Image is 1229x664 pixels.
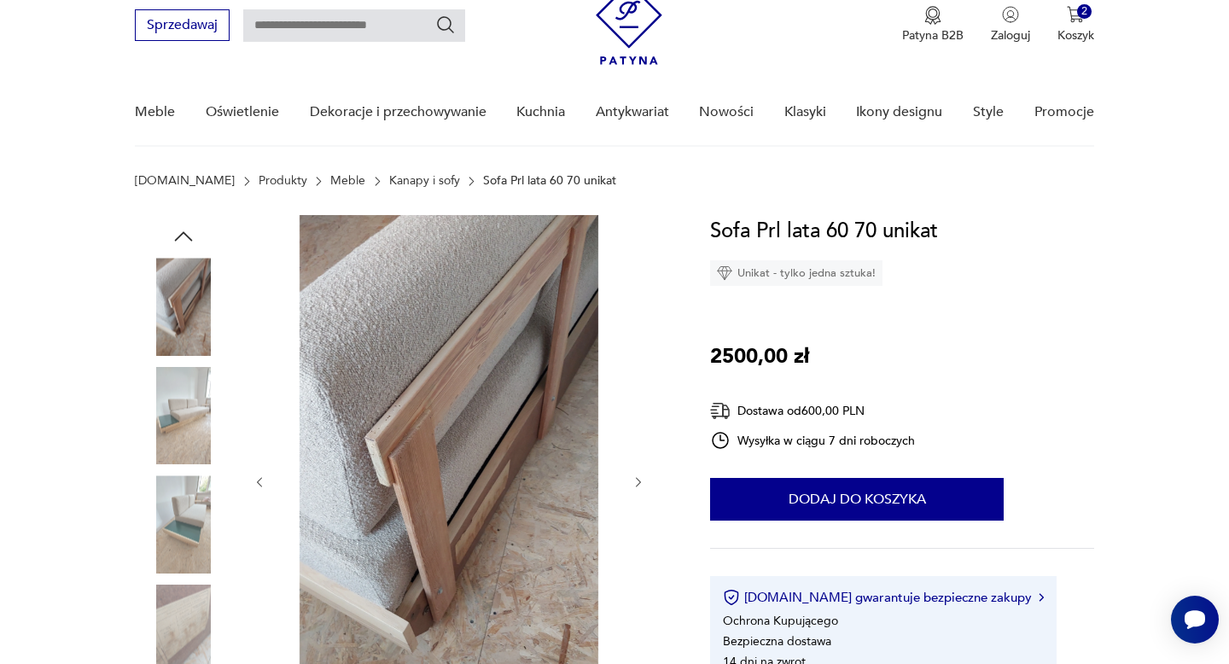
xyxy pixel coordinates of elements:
[710,478,1004,521] button: Dodaj do koszyka
[710,430,915,451] div: Wysyłka w ciągu 7 dni roboczych
[135,9,230,41] button: Sprzedawaj
[1002,6,1019,23] img: Ikonka użytkownika
[1057,27,1094,44] p: Koszyk
[723,589,1043,606] button: [DOMAIN_NAME] gwarantuje bezpieczne zakupy
[856,79,942,145] a: Ikony designu
[991,6,1030,44] button: Zaloguj
[389,174,460,188] a: Kanapy i sofy
[135,79,175,145] a: Meble
[710,260,882,286] div: Unikat - tylko jedna sztuka!
[710,215,938,248] h1: Sofa Prl lata 60 70 unikat
[973,79,1004,145] a: Style
[699,79,754,145] a: Nowości
[723,613,838,629] li: Ochrona Kupującego
[991,27,1030,44] p: Zaloguj
[516,79,565,145] a: Kuchnia
[902,6,964,44] a: Ikona medaluPatyna B2B
[710,400,915,422] div: Dostawa od 600,00 PLN
[924,6,941,25] img: Ikona medalu
[435,15,456,35] button: Szukaj
[1034,79,1094,145] a: Promocje
[1077,4,1092,19] div: 2
[902,27,964,44] p: Patyna B2B
[206,79,279,145] a: Oświetlenie
[723,589,740,606] img: Ikona certyfikatu
[1057,6,1094,44] button: 2Koszyk
[717,265,732,281] img: Ikona diamentu
[135,475,232,573] img: Zdjęcie produktu Sofa Prl lata 60 70 unikat
[723,633,831,649] li: Bezpieczna dostawa
[135,20,230,32] a: Sprzedawaj
[1171,596,1219,644] iframe: Smartsupp widget button
[596,79,669,145] a: Antykwariat
[784,79,826,145] a: Klasyki
[710,341,809,373] p: 2500,00 zł
[902,6,964,44] button: Patyna B2B
[259,174,307,188] a: Produkty
[710,400,731,422] img: Ikona dostawy
[1039,593,1044,602] img: Ikona strzałki w prawo
[135,174,235,188] a: [DOMAIN_NAME]
[330,174,365,188] a: Meble
[135,367,232,464] img: Zdjęcie produktu Sofa Prl lata 60 70 unikat
[310,79,486,145] a: Dekoracje i przechowywanie
[135,258,232,355] img: Zdjęcie produktu Sofa Prl lata 60 70 unikat
[483,174,616,188] p: Sofa Prl lata 60 70 unikat
[1067,6,1084,23] img: Ikona koszyka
